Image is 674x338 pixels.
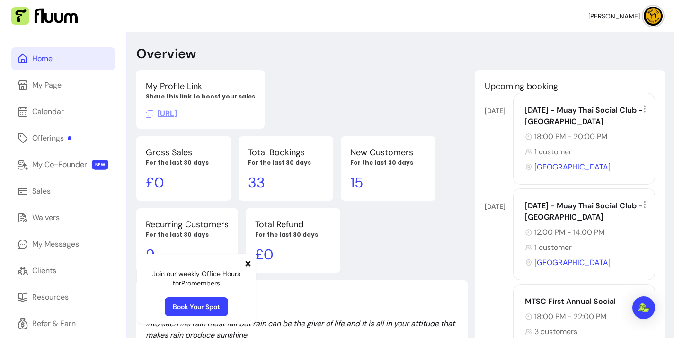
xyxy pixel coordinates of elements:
p: Total Refund [255,218,331,231]
div: [DATE] [485,202,513,211]
a: My Page [11,74,115,97]
span: [PERSON_NAME] [588,11,640,21]
a: Resources [11,286,115,309]
div: [DATE] - Muay Thai Social Club - [GEOGRAPHIC_DATA] [525,105,649,127]
div: My Co-Founder [32,159,87,170]
p: For the last 30 days [255,231,331,239]
div: 18:00 PM - 20:00 PM [525,131,649,142]
p: 9 [146,246,229,263]
img: avatar [644,7,663,26]
a: Clients [11,259,115,282]
div: Waivers [32,212,60,223]
p: For the last 30 days [146,159,222,167]
div: MTSC First Annual Social [525,296,649,307]
p: Overview [136,45,196,62]
p: £ 0 [146,174,222,191]
p: Recurring Customers [146,218,229,231]
span: [GEOGRAPHIC_DATA] [534,161,611,173]
span: NEW [92,160,108,170]
div: [DATE] - Muay Thai Social Club - [GEOGRAPHIC_DATA] [525,200,649,223]
div: 12:00 PM - 14:00 PM [525,227,649,238]
div: My Page [32,80,62,91]
div: Open Intercom Messenger [632,296,655,319]
div: Sales [32,186,51,197]
div: My Messages [32,239,79,250]
a: Refer & Earn [11,312,115,335]
p: Share this link to boost your sales [146,93,255,100]
button: avatar[PERSON_NAME] [588,7,663,26]
div: Offerings [32,133,71,144]
a: Calendar [11,100,115,123]
div: Home [32,53,53,64]
div: 1 customer [525,146,649,158]
div: Resources [32,292,69,303]
div: [DATE] [485,106,513,116]
p: My Profile Link [146,80,255,93]
p: For the last 30 days [350,159,426,167]
p: New Customers [350,146,426,159]
p: For the last 30 days [248,159,324,167]
p: For the last 30 days [146,231,229,239]
p: 15 [350,174,426,191]
span: [GEOGRAPHIC_DATA] [534,257,611,268]
span: Click to copy [146,108,177,118]
a: My Co-Founder NEW [11,153,115,176]
p: From [PERSON_NAME] [146,303,458,311]
div: 1 customer [525,242,649,253]
div: Refer & Earn [32,318,76,329]
p: Quote of the day [146,290,458,303]
div: 3 customers [525,326,649,338]
p: Gross Sales [146,146,222,159]
a: Book Your Spot [165,297,228,316]
div: 18:00 PM - 22:00 PM [525,311,649,322]
a: Home [11,47,115,70]
a: Waivers [11,206,115,229]
a: Offerings [11,127,115,150]
p: £ 0 [255,246,331,263]
img: Fluum Logo [11,7,78,25]
p: Total Bookings [248,146,324,159]
a: Sales [11,180,115,203]
p: Join our weekly Office Hours for Pro members [145,269,248,288]
p: 33 [248,174,324,191]
div: Clients [32,265,56,276]
div: Calendar [32,106,64,117]
p: Upcoming booking [485,80,655,93]
a: My Messages [11,233,115,256]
